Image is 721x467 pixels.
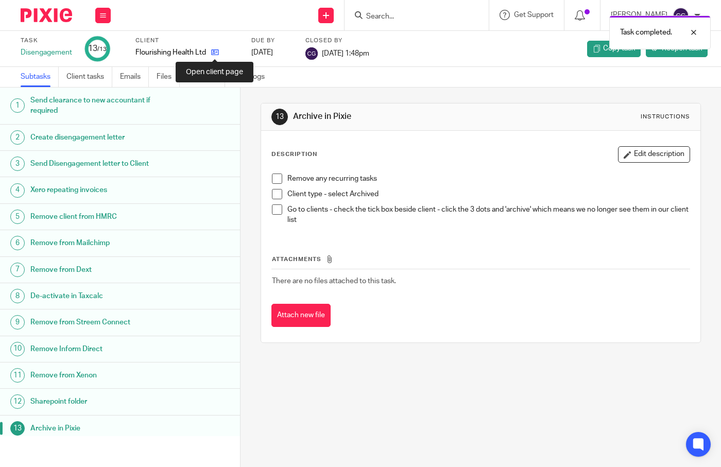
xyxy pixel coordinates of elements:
[10,421,25,436] div: 13
[88,43,107,55] div: 13
[272,278,396,285] span: There are no files attached to this task.
[293,111,503,122] h1: Archive in Pixie
[251,37,293,45] label: Due by
[618,146,690,163] button: Edit description
[10,263,25,277] div: 7
[271,304,331,327] button: Attach new file
[10,157,25,171] div: 3
[673,7,689,24] img: svg%3E
[10,289,25,303] div: 8
[187,67,225,87] a: Notes (0)
[135,47,206,58] p: Flourishing Health Ltd
[287,174,690,184] p: Remove any recurring tasks
[30,394,163,409] h1: Sharepoint folder
[30,315,163,330] h1: Remove from Streem Connect
[30,235,163,251] h1: Remove from Mailchimp
[620,27,672,38] p: Task completed.
[30,209,163,224] h1: Remove client from HMRC
[10,342,25,356] div: 10
[97,46,107,52] small: /13
[10,183,25,198] div: 4
[287,204,690,226] p: Go to clients - check the tick box beside client - click the 3 dots and 'archive' which means we ...
[10,98,25,113] div: 1
[30,368,163,383] h1: Remove from Xenon
[272,256,321,262] span: Attachments
[21,67,59,87] a: Subtasks
[10,315,25,330] div: 9
[233,67,272,87] a: Audit logs
[251,47,293,58] div: [DATE]
[30,130,163,145] h1: Create disengagement letter
[305,47,318,60] img: svg%3E
[21,47,72,58] div: Disengagement
[30,288,163,304] h1: De-activate in Taxcalc
[271,150,317,159] p: Description
[157,67,180,87] a: Files
[10,394,25,409] div: 12
[10,210,25,224] div: 5
[30,93,163,119] h1: Send clearance to new accountant if required
[30,182,163,198] h1: Xero repeating invoices
[271,109,288,125] div: 13
[120,67,149,87] a: Emails
[30,262,163,278] h1: Remove from Dext
[10,130,25,145] div: 2
[30,341,163,357] h1: Remove Inform Direct
[21,37,72,45] label: Task
[30,421,163,436] h1: Archive in Pixie
[10,368,25,383] div: 11
[21,8,72,22] img: Pixie
[30,156,163,171] h1: Send Disengagement letter to Client
[322,49,369,57] span: [DATE] 1:48pm
[66,67,112,87] a: Client tasks
[641,113,690,121] div: Instructions
[305,37,369,45] label: Closed by
[135,37,238,45] label: Client
[287,189,690,199] p: Client type - select Archived
[10,236,25,250] div: 6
